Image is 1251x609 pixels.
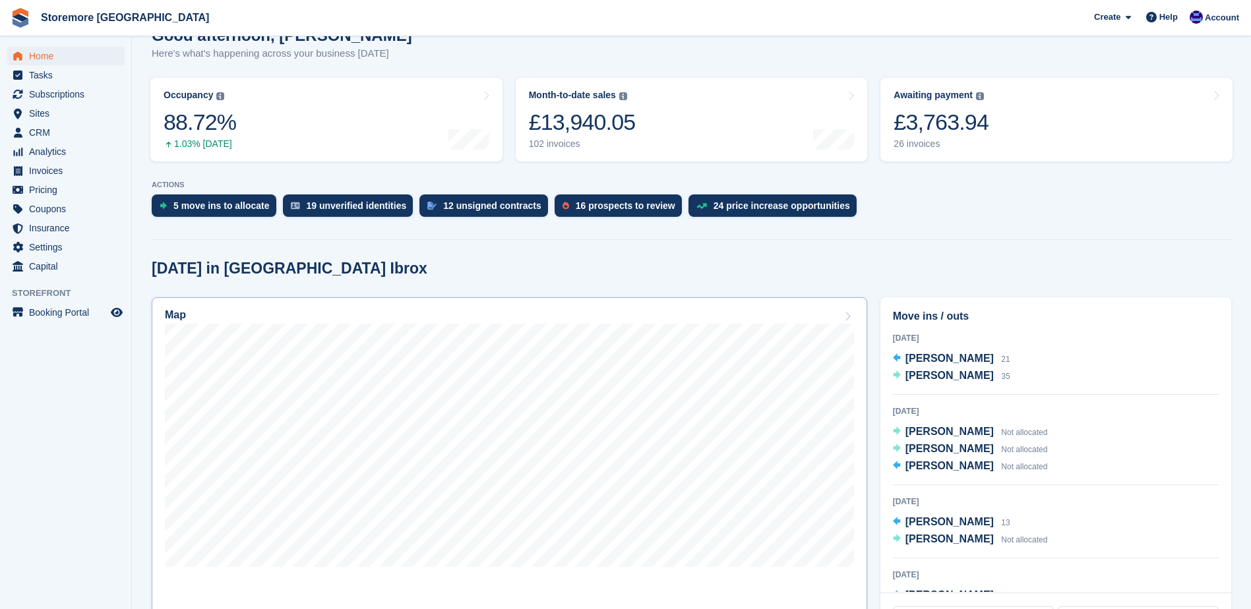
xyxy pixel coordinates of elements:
[880,78,1233,161] a: Awaiting payment £3,763.94 26 invoices
[894,138,989,150] div: 26 invoices
[555,194,688,223] a: 16 prospects to review
[529,90,616,101] div: Month-to-date sales
[29,104,108,123] span: Sites
[12,287,131,300] span: Storefront
[1205,11,1239,24] span: Account
[173,200,270,211] div: 5 move ins to allocate
[905,589,994,600] span: [PERSON_NAME]
[7,181,125,199] a: menu
[7,47,125,65] a: menu
[1001,445,1047,454] span: Not allocated
[893,569,1219,581] div: [DATE]
[976,92,984,100] img: icon-info-grey-7440780725fd019a000dd9b08b2336e03edf1995a4989e88bcd33f0948082b44.svg
[152,194,283,223] a: 5 move ins to allocate
[905,533,994,544] span: [PERSON_NAME]
[1001,462,1047,471] span: Not allocated
[7,200,125,218] a: menu
[893,587,1010,604] a: [PERSON_NAME] 55
[529,138,636,150] div: 102 invoices
[1001,428,1047,437] span: Not allocated
[894,90,973,101] div: Awaiting payment
[905,516,994,527] span: [PERSON_NAME]
[443,200,541,211] div: 12 unsigned contracts
[29,142,108,161] span: Analytics
[1001,518,1010,527] span: 13
[893,424,1048,441] a: [PERSON_NAME] Not allocated
[7,142,125,161] a: menu
[894,109,989,136] div: £3,763.94
[905,370,994,381] span: [PERSON_NAME]
[7,85,125,103] a: menu
[29,85,108,103] span: Subscriptions
[29,161,108,180] span: Invoices
[893,351,1010,368] a: [PERSON_NAME] 21
[7,123,125,142] a: menu
[152,260,427,277] h2: [DATE] in [GEOGRAPHIC_DATA] Ibrox
[905,353,994,364] span: [PERSON_NAME]
[7,219,125,237] a: menu
[893,496,1219,507] div: [DATE]
[29,181,108,199] span: Pricing
[427,202,437,210] img: contract_signature_icon-13c848040528278c33f63329250d36e43548de30e8caae1d1a13099fd9432cc5.svg
[164,90,213,101] div: Occupancy
[29,238,108,256] span: Settings
[529,109,636,136] div: £13,940.05
[29,219,108,237] span: Insurance
[7,161,125,180] a: menu
[283,194,420,223] a: 19 unverified identities
[1159,11,1178,24] span: Help
[29,66,108,84] span: Tasks
[291,202,300,210] img: verify_identity-adf6edd0f0f0b5bbfe63781bf79b02c33cf7c696d77639b501bdc392416b5a36.svg
[109,304,125,320] a: Preview store
[164,109,236,136] div: 88.72%
[1001,355,1010,364] span: 21
[7,257,125,275] a: menu
[893,531,1048,548] a: [PERSON_NAME] Not allocated
[905,426,994,437] span: [PERSON_NAME]
[516,78,868,161] a: Month-to-date sales £13,940.05 102 invoices
[11,8,30,28] img: stora-icon-8386f47178a22dfd0bd8f6a31ec36ba5ce8667c1dd55bd0f319d3a0aa187defe.svg
[165,309,186,321] h2: Map
[7,66,125,84] a: menu
[563,202,569,210] img: prospect-51fa495bee0391a8d652442698ab0144808aea92771e9ea1ae160a38d050c398.svg
[7,104,125,123] a: menu
[1001,591,1010,600] span: 55
[164,138,236,150] div: 1.03% [DATE]
[152,46,412,61] p: Here's what's happening across your business [DATE]
[576,200,675,211] div: 16 prospects to review
[714,200,850,211] div: 24 price increase opportunities
[905,443,994,454] span: [PERSON_NAME]
[1190,11,1203,24] img: Angela
[419,194,555,223] a: 12 unsigned contracts
[216,92,224,100] img: icon-info-grey-7440780725fd019a000dd9b08b2336e03edf1995a4989e88bcd33f0948082b44.svg
[893,441,1048,458] a: [PERSON_NAME] Not allocated
[7,238,125,256] a: menu
[1094,11,1120,24] span: Create
[893,308,1219,324] h2: Move ins / outs
[893,332,1219,344] div: [DATE]
[893,514,1010,531] a: [PERSON_NAME] 13
[29,257,108,275] span: Capital
[7,303,125,322] a: menu
[893,405,1219,417] div: [DATE]
[150,78,503,161] a: Occupancy 88.72% 1.03% [DATE]
[307,200,407,211] div: 19 unverified identities
[619,92,627,100] img: icon-info-grey-7440780725fd019a000dd9b08b2336e03edf1995a4989e88bcd33f0948082b44.svg
[29,47,108,65] span: Home
[1001,372,1010,381] span: 35
[29,303,108,322] span: Booking Portal
[29,123,108,142] span: CRM
[696,203,707,209] img: price_increase_opportunities-93ffe204e8149a01c8c9dc8f82e8f89637d9d84a8eef4429ea346261dce0b2c0.svg
[36,7,214,28] a: Storemore [GEOGRAPHIC_DATA]
[29,200,108,218] span: Coupons
[688,194,863,223] a: 24 price increase opportunities
[893,368,1010,385] a: [PERSON_NAME] 35
[152,181,1231,189] p: ACTIONS
[160,202,167,210] img: move_ins_to_allocate_icon-fdf77a2bb77ea45bf5b3d319d69a93e2d87916cf1d5bf7949dd705db3b84f3ca.svg
[893,458,1048,475] a: [PERSON_NAME] Not allocated
[1001,535,1047,544] span: Not allocated
[905,460,994,471] span: [PERSON_NAME]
